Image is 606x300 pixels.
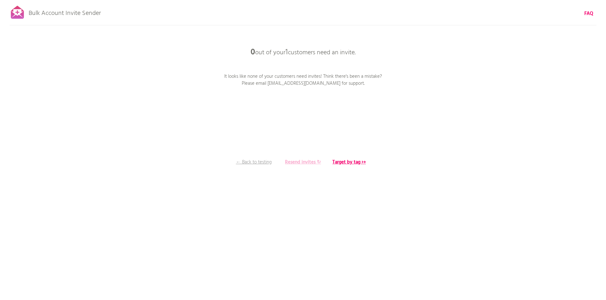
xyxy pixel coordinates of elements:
p: out of your customers need an invite. [208,43,399,62]
span: 1 [285,46,288,59]
a: FAQ [584,10,593,17]
p: Bulk Account Invite Sender [29,4,101,20]
b: 0 [251,46,255,59]
b: Resend invites ↻ [285,158,321,166]
b: Target by tag ↦ [332,158,366,166]
p: ← Back to testing [230,159,278,166]
p: It looks like none of your customers need invites! Think there's been a mistake? Please email [EM... [224,73,383,87]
